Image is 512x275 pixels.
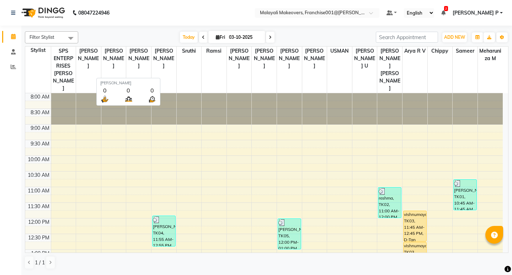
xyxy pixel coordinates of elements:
[148,95,156,104] img: wait_time.png
[428,47,453,55] span: chippy
[26,156,51,163] div: 10:00 AM
[227,32,262,43] input: 2025-10-03
[100,86,109,95] div: 0
[442,32,467,42] button: ADD NEW
[51,47,76,93] span: SPS ENTERPRISES [PERSON_NAME]
[327,47,352,55] span: USMAN
[126,47,151,70] span: [PERSON_NAME]
[76,47,101,70] span: [PERSON_NAME]
[441,10,446,16] a: 2
[404,211,426,241] div: vishnumaya, TK03, 11:45 AM-12:45 PM, D-Tan Cleanup
[252,47,277,70] span: [PERSON_NAME]
[18,3,67,23] img: logo
[27,218,51,226] div: 12:00 PM
[404,242,426,273] div: vishnumaya, TK03, 12:45 PM-01:45 PM, Eyebrows Threading
[177,47,202,55] span: Sruthi
[29,125,51,132] div: 9:00 AM
[402,47,427,55] span: Arya R V
[352,47,377,70] span: [PERSON_NAME] U
[214,35,227,40] span: Fri
[453,9,498,17] span: [PERSON_NAME] P
[153,216,175,246] div: [PERSON_NAME], TK04, 11:55 AM-12:55 PM, Hair wash & Blow dry
[29,140,51,148] div: 9:30 AM
[25,47,51,54] div: Stylist
[454,180,476,210] div: [PERSON_NAME], TK01, 10:45 AM-11:45 AM, D-Tan Cleanup
[124,95,133,104] img: queue.png
[444,6,448,11] span: 2
[277,47,302,70] span: [PERSON_NAME]
[148,86,156,95] div: 0
[302,47,327,70] span: [PERSON_NAME]
[124,86,133,95] div: 0
[278,219,301,249] div: [PERSON_NAME], TK05, 12:00 PM-01:00 PM, Eyebrows Threading
[444,35,465,40] span: ADD NEW
[202,47,226,55] span: Ramsi
[29,109,51,116] div: 8:30 AM
[453,47,478,55] span: sameer
[78,3,110,23] b: 08047224946
[378,187,401,218] div: reshma, TK02, 11:00 AM-12:00 PM, Un -Tan Facial
[180,32,198,43] span: Today
[227,47,252,70] span: [PERSON_NAME]
[100,80,156,86] div: [PERSON_NAME]
[26,171,51,179] div: 10:30 AM
[101,47,126,70] span: [PERSON_NAME]
[100,95,109,104] img: serve.png
[151,47,176,70] span: [PERSON_NAME]
[35,259,45,266] span: 1 / 1
[478,47,503,63] span: Meharuniza M
[30,34,54,40] span: Filter Stylist
[26,187,51,195] div: 11:00 AM
[376,32,438,43] input: Search Appointment
[27,234,51,242] div: 12:30 PM
[29,93,51,101] div: 8:00 AM
[482,247,505,268] iframe: chat widget
[30,250,51,257] div: 1:00 PM
[26,203,51,210] div: 11:30 AM
[377,47,402,93] span: [PERSON_NAME] [PERSON_NAME]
